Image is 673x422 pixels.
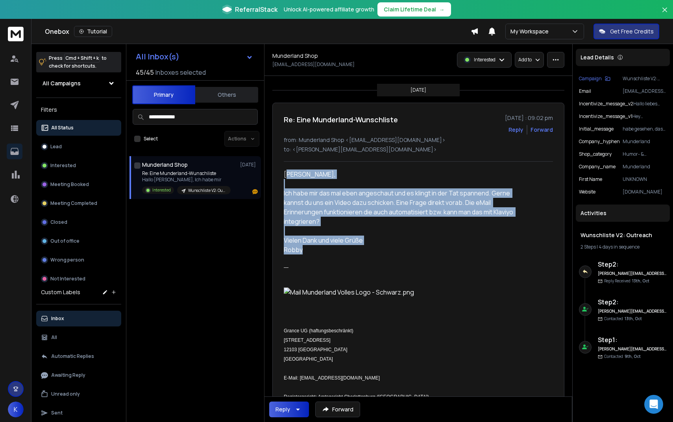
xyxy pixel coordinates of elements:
button: Forward [315,402,360,417]
button: Others [195,86,258,103]
button: Reply [269,402,309,417]
p: company_name [579,164,616,170]
p: Sent [51,410,63,416]
h1: All Campaigns [43,79,81,87]
button: Not Interested [36,271,121,287]
p: First Name [579,176,602,182]
span: [STREET_ADDRESS] [284,337,331,343]
p: Interested [474,57,496,63]
button: Wrong person [36,252,121,268]
p: shop_category [579,151,612,157]
p: Wrong person [50,257,84,263]
h1: Wunschliste V2: Outreach [581,231,665,239]
span: Registergericht: Amtsgericht Charlottenburg ([GEOGRAPHIC_DATA]) [284,394,429,400]
p: Inbox [51,315,64,322]
p: My Workspace [510,28,552,35]
p: Humor- & Geschenkartikel-Shops [623,151,667,157]
p: incentivize_message_v2 [579,101,633,107]
p: Awaiting Reply [51,372,85,378]
img: Mail Munderland Volles Logo - Schwarz.png [284,287,514,297]
p: Reply Received [604,278,649,284]
p: Interested [152,187,171,193]
h1: Re: Eine Munderland-Wunschliste [284,114,398,125]
p: Meeting Booked [50,181,89,188]
p: Re: Eine Munderland-Wunschliste [142,170,231,177]
h6: Step 2 : [598,260,667,269]
p: Not Interested [50,276,85,282]
p: Closed [50,219,67,225]
h3: Inboxes selected [155,68,206,77]
button: Meeting Completed [36,195,121,211]
h3: Custom Labels [41,288,80,296]
span: 12103 [GEOGRAPHIC_DATA] [284,347,348,352]
p: All Status [51,125,74,131]
p: Press to check for shortcuts. [49,54,107,70]
button: All [36,330,121,345]
p: Meeting Completed [50,200,97,206]
div: Onebox [45,26,471,37]
button: Close banner [660,5,670,24]
p: Email [579,88,591,94]
p: company_hyphen [579,138,620,145]
span: 13th, Oct [632,278,649,284]
span: Cmd + Shift + k [64,53,100,63]
p: Wunschliste V2: Outreach [188,188,226,193]
p: Out of office [50,238,80,244]
button: Interested [36,158,121,173]
p: Add to [518,57,532,63]
button: Out of office [36,233,121,249]
h6: Step 2 : [598,297,667,307]
button: Automatic Replies [36,348,121,364]
p: incentivize_message_v1 [579,113,632,120]
p: Contacted [604,354,641,359]
div: Forward [531,126,553,134]
span: ReferralStack [235,5,277,14]
p: [DATE] : 09:02 pm [505,114,553,122]
span: 45 / 45 [136,68,154,77]
div: | [581,244,665,250]
p: UNKNOWN [623,176,667,182]
span: 2 Steps [581,243,596,250]
h6: [PERSON_NAME][EMAIL_ADDRESS][DOMAIN_NAME] [598,346,667,352]
p: Unlock AI-powered affiliate growth [284,6,374,13]
button: Closed [36,214,121,230]
div: Activities [576,205,670,222]
h1: Munderland Shop [142,161,188,169]
button: Lead [36,139,121,155]
button: K [8,402,24,417]
p: Contacted [604,316,642,322]
p: Get Free Credits [610,28,654,35]
h6: [PERSON_NAME][EMAIL_ADDRESS][DOMAIN_NAME] [598,308,667,314]
button: Tutorial [74,26,112,37]
span: → [439,6,445,13]
p: Hey zusammen, am vergangenen Wochenende habe ich mir einen Warenkorb mit meinen Lieblingsprodukte... [632,113,667,120]
span: 9th, Oct [625,354,641,359]
p: [DOMAIN_NAME] [623,189,667,195]
button: Unread only [36,386,121,402]
button: All Campaigns [36,76,121,91]
p: Hallo liebes Support-Team, mir ist aufgefallen, dass mein Warenkorb nicht mehr sichtbar ist. Vor ... [633,101,667,107]
h1: Munderland Shop [272,52,318,60]
p: [DATE] [410,87,426,93]
button: Awaiting Reply [36,367,121,383]
p: Munderland [623,138,667,145]
p: All [51,334,57,341]
p: Unread only [51,391,80,397]
p: [EMAIL_ADDRESS][DOMAIN_NAME] [272,61,355,68]
p: [EMAIL_ADDRESS][DOMAIN_NAME] [623,88,667,94]
p: [DATE] [240,162,258,168]
button: Get Free Credits [593,24,659,39]
h1: All Inbox(s) [136,53,179,61]
p: habe gesehen, dass ihr super viele Denglisch-Shirts und Unisex Shirts mit verschiedenen Sprüchen ... [623,126,667,132]
span: [GEOGRAPHIC_DATA] [284,356,333,362]
div: Ich habe mir das mal eben angeschaut und es klingt in der Tat spannend. Gerne kannst du uns ein V... [284,188,514,226]
button: Campaign [579,76,610,82]
p: Interested [50,162,76,169]
h6: Step 1 : [598,335,667,345]
button: Claim Lifetime Deal→ [377,2,451,17]
p: Lead Details [581,53,614,61]
h3: Filters [36,104,121,115]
